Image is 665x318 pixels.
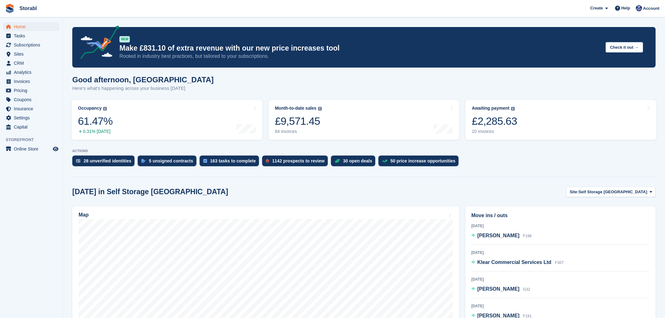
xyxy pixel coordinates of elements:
div: £9,571.45 [275,115,322,128]
div: 30 open deals [343,158,372,163]
span: Insurance [14,104,52,113]
span: Sites [14,50,52,58]
img: stora-icon-8386f47178a22dfd0bd8f6a31ec36ba5ce8667c1dd55bd0f319d3a0aa187defe.svg [5,4,14,13]
span: F307 [555,260,563,265]
img: task-75834270c22a3079a89374b754ae025e5fb1db73e45f91037f5363f120a921f8.svg [203,159,207,163]
span: Subscriptions [14,41,52,49]
div: 0.31% [DATE] [78,129,113,134]
span: Analytics [14,68,52,77]
img: icon-info-grey-7440780725fd019a000dd9b08b2336e03edf1995a4989e88bcd33f0948082b44.svg [511,107,515,111]
div: 5 unsigned contracts [149,158,193,163]
a: menu [3,59,59,68]
button: Site: Self Storage [GEOGRAPHIC_DATA] [566,187,656,197]
span: Invoices [14,77,52,86]
div: [DATE] [471,277,650,282]
h2: [DATE] in Self Storage [GEOGRAPHIC_DATA] [72,188,228,196]
a: Month-to-date sales £9,571.45 84 invoices [269,100,459,140]
img: prospect-51fa495bee0391a8d652442698ab0144808aea92771e9ea1ae160a38d050c398.svg [266,159,269,163]
button: Check it out → [606,42,643,52]
h2: Move ins / outs [471,212,650,219]
a: menu [3,113,59,122]
div: 84 invoices [275,129,322,134]
div: 50 price increase opportunities [390,158,455,163]
div: 1142 prospects to review [272,158,325,163]
a: menu [3,68,59,77]
a: menu [3,77,59,86]
span: Home [14,22,52,31]
img: verify_identity-adf6edd0f0f0b5bbfe63781bf79b02c33cf7c696d77639b501bdc392416b5a36.svg [76,159,80,163]
h2: Map [79,212,89,218]
a: Storabl [17,3,39,14]
span: Self Storage [GEOGRAPHIC_DATA] [579,189,647,195]
p: Here's what's happening across your business [DATE] [72,85,214,92]
a: menu [3,86,59,95]
div: 163 tasks to complete [210,158,256,163]
span: Pricing [14,86,52,95]
div: [DATE] [471,303,650,309]
a: [PERSON_NAME] G32 [471,285,530,293]
img: price-adjustments-announcement-icon-8257ccfd72463d97f412b2fc003d46551f7dbcb40ab6d574587a9cd5c0d94... [75,25,119,61]
a: 163 tasks to complete [200,156,262,169]
a: menu [3,50,59,58]
img: icon-info-grey-7440780725fd019a000dd9b08b2336e03edf1995a4989e88bcd33f0948082b44.svg [103,107,107,111]
a: menu [3,41,59,49]
a: menu [3,104,59,113]
div: Occupancy [78,106,102,111]
span: F196 [523,234,531,238]
div: [DATE] [471,223,650,229]
a: Awaiting payment £2,285.63 20 invoices [465,100,656,140]
p: Make £831.10 of extra revenue with our new price increases tool [119,44,601,53]
a: Klear Commercial Services Ltd F307 [471,259,563,267]
h1: Good afternoon, [GEOGRAPHIC_DATA] [72,75,214,84]
a: [PERSON_NAME] F196 [471,232,532,240]
span: Online Store [14,145,52,153]
span: Account [643,5,659,12]
img: Tegan Ewart [636,5,642,11]
a: 30 open deals [331,156,379,169]
p: ACTIONS [72,149,656,153]
a: Preview store [52,145,59,153]
div: [DATE] [471,250,650,255]
span: [PERSON_NAME] [477,286,519,292]
span: Capital [14,123,52,131]
span: CRM [14,59,52,68]
span: Site: [570,189,579,195]
a: menu [3,95,59,104]
div: 20 invoices [472,129,517,134]
div: 28 unverified identities [84,158,131,163]
a: menu [3,22,59,31]
div: 61.47% [78,115,113,128]
img: icon-info-grey-7440780725fd019a000dd9b08b2336e03edf1995a4989e88bcd33f0948082b44.svg [318,107,322,111]
div: £2,285.63 [472,115,517,128]
a: 1142 prospects to review [262,156,331,169]
a: menu [3,31,59,40]
img: contract_signature_icon-13c848040528278c33f63329250d36e43548de30e8caae1d1a13099fd9432cc5.svg [141,159,146,163]
a: menu [3,145,59,153]
div: NEW [119,36,130,42]
span: Tasks [14,31,52,40]
span: G32 [523,287,530,292]
span: Create [590,5,603,11]
img: deal-1b604bf984904fb50ccaf53a9ad4b4a5d6e5aea283cecdc64d6e3604feb123c2.svg [335,159,340,163]
a: 28 unverified identities [72,156,138,169]
span: Klear Commercial Services Ltd [477,260,552,265]
a: Occupancy 61.47% 0.31% [DATE] [72,100,262,140]
div: Month-to-date sales [275,106,316,111]
span: Help [621,5,630,11]
a: 5 unsigned contracts [138,156,200,169]
span: Settings [14,113,52,122]
span: [PERSON_NAME] [477,233,519,238]
span: Coupons [14,95,52,104]
span: Storefront [6,137,63,143]
a: 50 price increase opportunities [378,156,462,169]
a: menu [3,123,59,131]
div: Awaiting payment [472,106,509,111]
p: Rooted in industry best practices, but tailored to your subscriptions. [119,53,601,60]
img: price_increase_opportunities-93ffe204e8149a01c8c9dc8f82e8f89637d9d84a8eef4429ea346261dce0b2c0.svg [382,160,387,162]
